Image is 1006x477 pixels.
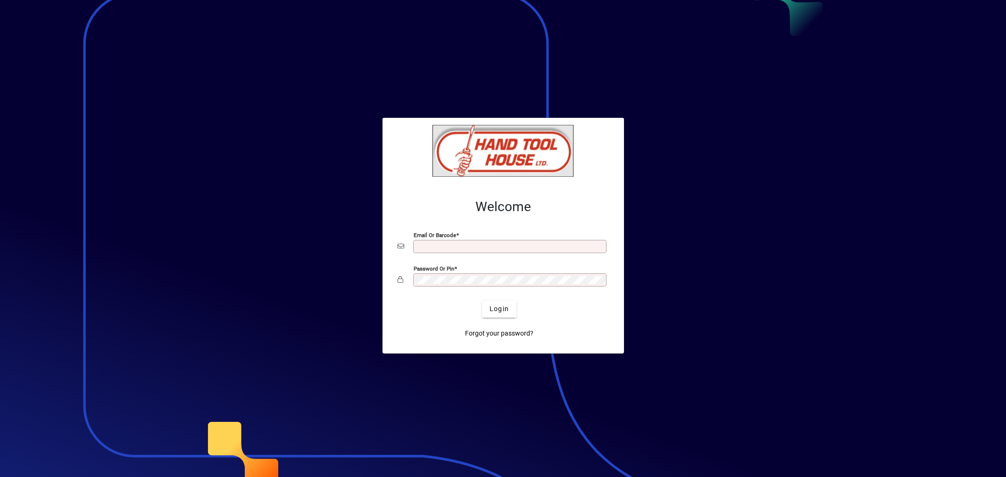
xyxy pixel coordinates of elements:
a: Forgot your password? [461,325,537,342]
button: Login [482,301,516,318]
span: Login [490,304,509,314]
h2: Welcome [398,199,609,215]
span: Forgot your password? [465,329,533,338]
mat-label: Password or Pin [414,265,454,271]
mat-label: Email or Barcode [414,231,456,238]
